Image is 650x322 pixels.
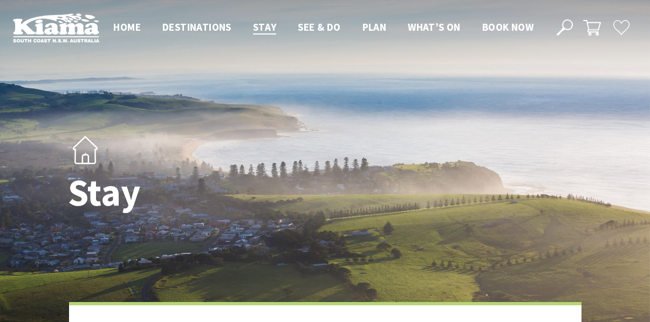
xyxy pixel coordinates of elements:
span: Plan [362,20,387,33]
nav: Main Menu [102,19,544,37]
span: Destinations [162,20,231,33]
span: Stay [253,20,277,33]
span: Home [113,20,141,33]
span: Book now [482,20,533,33]
h1: Stay [68,172,373,214]
img: Kiama Logo [13,13,99,43]
span: See & Do [298,20,340,33]
span: What’s On [408,20,461,33]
